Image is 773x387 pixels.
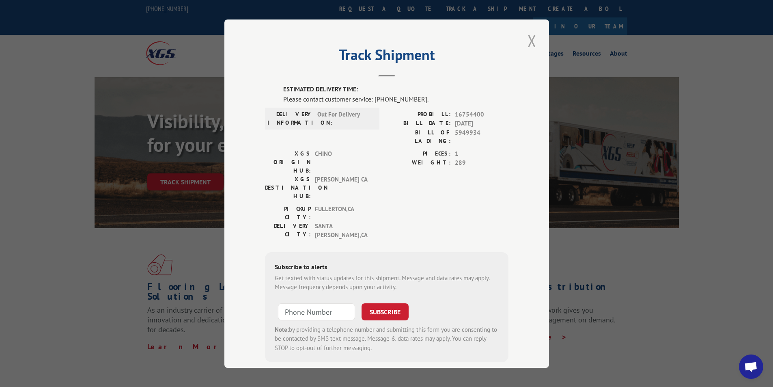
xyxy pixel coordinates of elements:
label: PROBILL: [387,110,451,119]
label: BILL DATE: [387,119,451,128]
label: PICKUP CITY: [265,204,311,221]
button: SUBSCRIBE [362,303,409,320]
button: Close modal [525,30,539,52]
label: DELIVERY CITY: [265,221,311,240]
label: BILL OF LADING: [387,128,451,145]
h2: Track Shipment [265,49,508,65]
span: SANTA [PERSON_NAME] , CA [315,221,370,240]
div: Subscribe to alerts [275,262,499,273]
span: 16754400 [455,110,508,119]
strong: Note: [275,325,289,333]
span: [PERSON_NAME] CA [315,175,370,200]
div: Get texted with status updates for this shipment. Message and data rates may apply. Message frequ... [275,273,499,292]
span: [DATE] [455,119,508,128]
label: ESTIMATED DELIVERY TIME: [283,85,508,94]
span: 289 [455,158,508,168]
label: XGS ORIGIN HUB: [265,149,311,175]
span: 5949934 [455,128,508,145]
input: Phone Number [278,303,355,320]
label: DELIVERY INFORMATION: [267,110,313,127]
div: by providing a telephone number and submitting this form you are consenting to be contacted by SM... [275,325,499,352]
label: PIECES: [387,149,451,158]
div: Please contact customer service: [PHONE_NUMBER]. [283,94,508,104]
span: CHINO [315,149,370,175]
a: Open chat [739,355,763,379]
span: 1 [455,149,508,158]
label: WEIGHT: [387,158,451,168]
label: XGS DESTINATION HUB: [265,175,311,200]
span: Out For Delivery [317,110,372,127]
span: FULLERTON , CA [315,204,370,221]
